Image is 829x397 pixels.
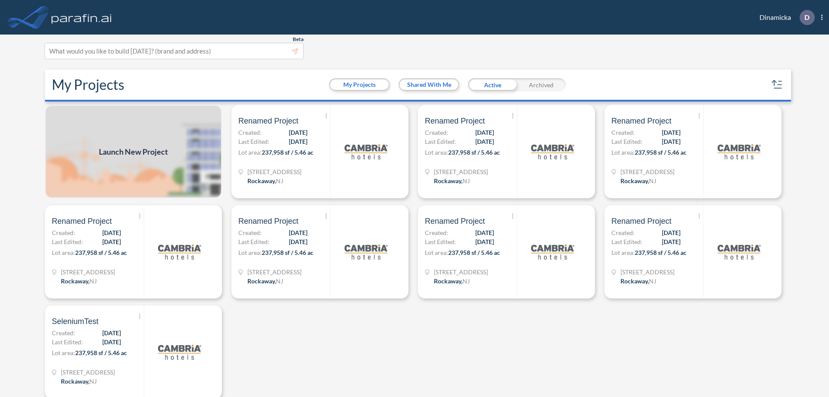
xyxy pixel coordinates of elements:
[475,137,494,146] span: [DATE]
[52,228,75,237] span: Created:
[102,228,121,237] span: [DATE]
[102,237,121,246] span: [DATE]
[52,328,75,337] span: Created:
[635,249,687,256] span: 237,958 sf / 5.46 ac
[61,377,97,386] div: Rockaway, NJ
[400,79,458,90] button: Shared With Me
[425,149,448,156] span: Lot area:
[61,378,89,385] span: Rockaway ,
[89,277,97,285] span: NJ
[289,237,307,246] span: [DATE]
[247,167,301,176] span: 321 Mt Hope Ave
[662,137,680,146] span: [DATE]
[247,276,283,286] div: Rockaway, NJ
[99,146,168,158] span: Launch New Project
[52,216,112,226] span: Renamed Project
[52,349,75,356] span: Lot area:
[330,79,389,90] button: My Projects
[611,216,671,226] span: Renamed Project
[61,277,89,285] span: Rockaway ,
[475,128,494,137] span: [DATE]
[289,137,307,146] span: [DATE]
[102,337,121,346] span: [DATE]
[247,277,276,285] span: Rockaway ,
[52,76,124,93] h2: My Projects
[611,149,635,156] span: Lot area:
[635,149,687,156] span: 237,958 sf / 5.46 ac
[434,176,470,185] div: Rockaway, NJ
[448,249,500,256] span: 237,958 sf / 5.46 ac
[247,267,301,276] span: 321 Mt Hope Ave
[662,228,680,237] span: [DATE]
[434,277,462,285] span: Rockaway ,
[238,216,298,226] span: Renamed Project
[662,237,680,246] span: [DATE]
[276,177,283,184] span: NJ
[425,128,448,137] span: Created:
[425,237,456,246] span: Last Edited:
[611,128,635,137] span: Created:
[293,36,304,43] span: Beta
[718,230,761,273] img: logo
[425,249,448,256] span: Lot area:
[238,249,262,256] span: Lot area:
[158,230,201,273] img: logo
[462,177,470,184] span: NJ
[620,177,649,184] span: Rockaway ,
[61,276,97,286] div: Rockaway, NJ
[345,230,388,273] img: logo
[718,130,761,173] img: logo
[620,276,656,286] div: Rockaway, NJ
[468,78,517,91] div: Active
[517,78,566,91] div: Archived
[649,277,656,285] span: NJ
[276,277,283,285] span: NJ
[75,349,127,356] span: 237,958 sf / 5.46 ac
[262,149,313,156] span: 237,958 sf / 5.46 ac
[52,237,83,246] span: Last Edited:
[52,316,98,327] span: SeleniumTest
[345,130,388,173] img: logo
[45,105,222,198] a: Launch New Project
[61,267,115,276] span: 321 Mt Hope Ave
[158,330,201,374] img: logo
[52,249,75,256] span: Lot area:
[747,10,823,25] div: Dinamicka
[61,368,115,377] span: 321 Mt Hope Ave
[238,228,262,237] span: Created:
[531,130,574,173] img: logo
[770,78,784,92] button: sort
[45,105,222,198] img: add
[425,116,485,126] span: Renamed Project
[804,13,810,21] p: D
[611,228,635,237] span: Created:
[425,228,448,237] span: Created:
[75,249,127,256] span: 237,958 sf / 5.46 ac
[238,128,262,137] span: Created:
[425,216,485,226] span: Renamed Project
[475,237,494,246] span: [DATE]
[50,9,114,26] img: logo
[620,176,656,185] div: Rockaway, NJ
[448,149,500,156] span: 237,958 sf / 5.46 ac
[620,167,674,176] span: 321 Mt Hope Ave
[611,249,635,256] span: Lot area:
[102,328,121,337] span: [DATE]
[262,249,313,256] span: 237,958 sf / 5.46 ac
[289,128,307,137] span: [DATE]
[662,128,680,137] span: [DATE]
[462,277,470,285] span: NJ
[611,237,642,246] span: Last Edited:
[289,228,307,237] span: [DATE]
[52,337,83,346] span: Last Edited:
[475,228,494,237] span: [DATE]
[425,137,456,146] span: Last Edited:
[247,176,283,185] div: Rockaway, NJ
[620,267,674,276] span: 321 Mt Hope Ave
[238,116,298,126] span: Renamed Project
[531,230,574,273] img: logo
[247,177,276,184] span: Rockaway ,
[611,137,642,146] span: Last Edited:
[620,277,649,285] span: Rockaway ,
[238,237,269,246] span: Last Edited:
